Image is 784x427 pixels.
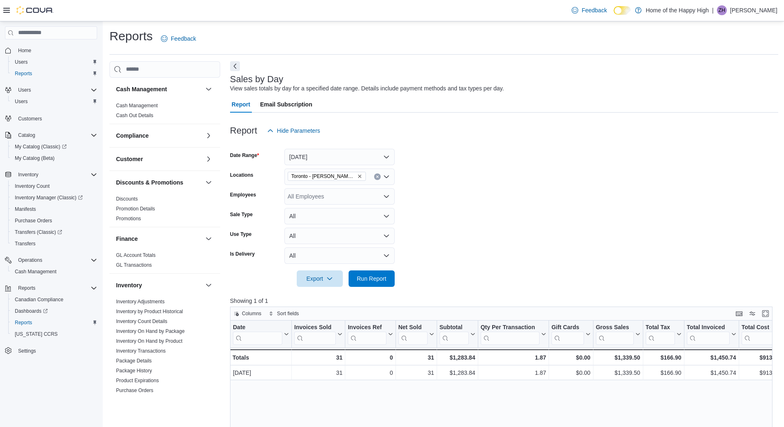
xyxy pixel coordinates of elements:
button: Qty Per Transaction [480,324,546,345]
div: Invoices Ref [348,324,386,345]
a: Inventory Count Details [116,319,168,324]
button: Reports [8,317,100,328]
button: Inventory [116,281,202,289]
a: Settings [15,346,39,356]
a: My Catalog (Classic) [8,141,100,152]
div: Net Sold [398,324,427,345]
a: Inventory Manager (Classic) [8,192,100,203]
h3: Report [230,126,257,136]
a: Users [12,97,31,106]
span: Export [302,270,338,287]
div: $1,450.74 [686,368,736,378]
a: My Catalog (Beta) [12,153,58,163]
button: Net Sold [398,324,434,345]
button: Clear input [374,173,381,180]
button: Total Tax [645,324,681,345]
span: Inventory [15,170,97,180]
img: Cova [16,6,54,14]
div: View sales totals by day for a specified date range. Details include payment methods and tax type... [230,84,504,93]
button: Sort fields [265,309,302,319]
div: 31 [294,353,342,362]
button: Hide Parameters [264,122,323,139]
div: $0.00 [551,353,591,362]
span: Transfers (Classic) [15,229,62,235]
div: $166.90 [645,368,681,378]
span: Email Subscription [260,96,312,113]
button: Users [15,85,34,95]
div: 31 [398,368,434,378]
h3: Compliance [116,132,149,140]
button: Reports [2,282,100,294]
button: Catalog [15,130,38,140]
a: Reorder [116,397,134,403]
a: Reports [12,318,35,328]
div: [DATE] [233,368,289,378]
span: Operations [18,257,42,263]
div: Net Sold [398,324,427,332]
a: Feedback [568,2,610,18]
span: Users [15,59,28,65]
div: Qty Per Transaction [480,324,539,345]
a: Inventory by Product Historical [116,309,183,314]
span: Hide Parameters [277,127,320,135]
button: My Catalog (Beta) [8,152,100,164]
span: Customers [15,113,97,123]
button: Purchase Orders [8,215,100,226]
button: Manifests [8,203,100,215]
button: Gift Cards [551,324,591,345]
span: Transfers [15,240,35,247]
span: My Catalog (Classic) [12,142,97,152]
span: GL Transactions [116,262,152,268]
span: Settings [18,348,36,354]
span: Users [15,85,97,95]
h3: Sales by Day [230,74,284,84]
span: Manifests [12,204,97,214]
span: Reports [15,319,32,326]
label: Date Range [230,152,259,159]
div: Date [233,324,282,332]
button: Canadian Compliance [8,294,100,305]
button: Users [8,56,100,68]
button: Customers [2,112,100,124]
div: Inventory [109,297,220,418]
label: Is Delivery [230,251,255,257]
span: My Catalog (Classic) [15,143,67,150]
span: Inventory Count Details [116,318,168,325]
button: Users [2,84,100,96]
span: Home [15,45,97,55]
span: Customers [18,115,42,122]
span: Package History [116,367,152,374]
input: Dark Mode [614,6,631,15]
span: Catalog [18,132,35,138]
span: Manifests [15,206,36,212]
div: 0 [348,353,393,362]
span: Purchase Orders [116,387,154,394]
div: $166.90 [645,353,681,362]
button: Cash Management [116,85,202,93]
span: My Catalog (Beta) [15,155,55,162]
div: 31 [398,353,434,362]
span: Settings [15,346,97,356]
span: Inventory Transactions [116,348,166,354]
div: Cash Management [109,101,220,124]
span: Cash Management [12,267,97,277]
label: Employees [230,192,256,198]
button: Discounts & Promotions [204,178,214,187]
div: Totals [233,353,289,362]
a: Transfers (Classic) [8,226,100,238]
span: Reports [12,318,97,328]
a: Dashboards [12,306,51,316]
h3: Finance [116,235,138,243]
div: 0 [348,368,393,378]
a: Package Details [116,358,152,364]
div: $1,339.50 [596,368,640,378]
div: $0.00 [551,368,591,378]
div: Gift Cards [551,324,584,332]
a: Users [12,57,31,67]
button: Reports [15,283,39,293]
span: My Catalog (Beta) [12,153,97,163]
div: Date [233,324,282,345]
button: Keyboard shortcuts [734,309,744,319]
